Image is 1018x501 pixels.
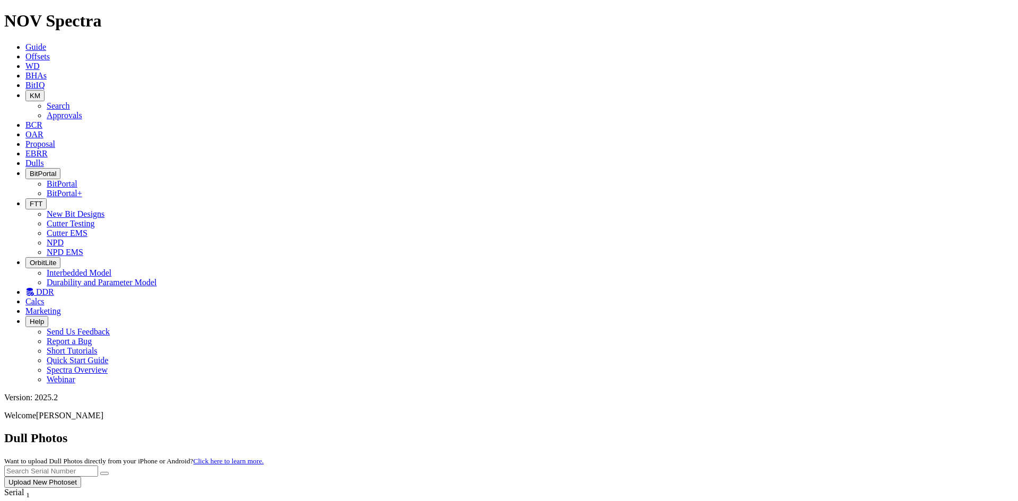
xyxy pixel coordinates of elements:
a: OAR [25,130,43,139]
button: BitPortal [25,168,60,179]
a: Report a Bug [47,337,92,346]
p: Welcome [4,411,1014,420]
a: NPD [47,238,64,247]
sub: 1 [26,491,30,499]
a: Calcs [25,297,45,306]
a: Proposal [25,139,55,148]
span: Serial [4,488,24,497]
a: Interbedded Model [47,268,111,277]
a: Quick Start Guide [47,356,108,365]
a: Approvals [47,111,82,120]
span: [PERSON_NAME] [36,411,103,420]
span: OrbitLite [30,259,56,267]
a: Guide [25,42,46,51]
small: Want to upload Dull Photos directly from your iPhone or Android? [4,457,264,465]
h2: Dull Photos [4,431,1014,445]
a: BHAs [25,71,47,80]
a: EBRR [25,149,48,158]
a: Cutter EMS [47,228,87,238]
button: OrbitLite [25,257,60,268]
button: Upload New Photoset [4,477,81,488]
a: Dulls [25,159,44,168]
div: Version: 2025.2 [4,393,1014,402]
a: Marketing [25,306,61,315]
button: FTT [25,198,47,209]
a: Click here to learn more. [194,457,264,465]
button: Help [25,316,48,327]
h1: NOV Spectra [4,11,1014,31]
span: BitPortal [30,170,56,178]
a: BitPortal [47,179,77,188]
a: New Bit Designs [47,209,104,218]
span: KM [30,92,40,100]
a: Cutter Testing [47,219,95,228]
a: DDR [25,287,54,296]
a: Spectra Overview [47,365,108,374]
span: Sort None [26,488,30,497]
a: BitIQ [25,81,45,90]
a: Durability and Parameter Model [47,278,157,287]
a: Search [47,101,70,110]
a: Offsets [25,52,50,61]
a: Webinar [47,375,75,384]
div: Serial Sort None [4,488,49,499]
a: Short Tutorials [47,346,98,355]
a: NPD EMS [47,248,83,257]
span: DDR [36,287,54,296]
span: Help [30,318,44,326]
a: WD [25,61,40,71]
a: Send Us Feedback [47,327,110,336]
button: KM [25,90,45,101]
a: BitPortal+ [47,189,82,198]
a: BCR [25,120,42,129]
span: FTT [30,200,42,208]
input: Search Serial Number [4,465,98,477]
